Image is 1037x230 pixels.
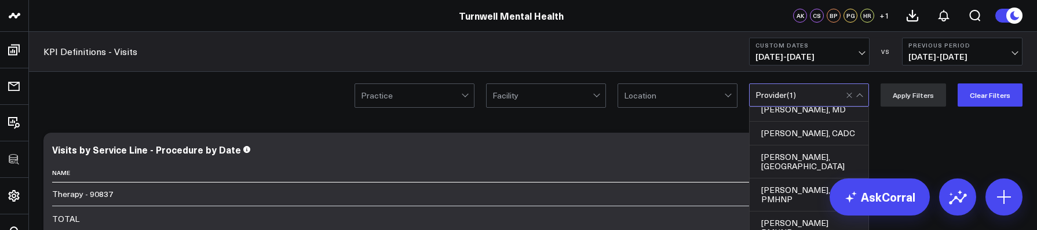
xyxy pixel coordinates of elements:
[958,83,1023,107] button: Clear Filters
[844,9,857,23] div: PG
[908,42,1016,49] b: Previous Period
[827,9,841,23] div: BP
[755,52,863,61] span: [DATE] - [DATE]
[52,182,168,206] td: Therapy - 90837
[750,122,868,145] div: [PERSON_NAME], CADC
[750,178,868,211] div: [PERSON_NAME], PMHNP
[755,42,863,49] b: Custom Dates
[755,90,796,100] div: Provider ( 1 )
[875,48,896,55] div: VS
[879,12,889,20] span: + 1
[830,178,930,216] a: AskCorral
[750,98,868,122] div: [PERSON_NAME], MD
[810,9,824,23] div: CS
[793,9,807,23] div: AK
[877,9,891,23] button: +1
[902,38,1023,65] button: Previous Period[DATE]-[DATE]
[168,163,809,182] th: [DATE]
[52,163,168,182] th: Name
[881,83,946,107] button: Apply Filters
[860,9,874,23] div: HR
[43,45,137,58] a: KPI Definitions - Visits
[52,213,79,225] div: TOTAL
[750,145,868,178] div: [PERSON_NAME], [GEOGRAPHIC_DATA]
[52,143,241,156] div: Visits by Service Line - Procedure by Date
[749,38,870,65] button: Custom Dates[DATE]-[DATE]
[908,52,1016,61] span: [DATE] - [DATE]
[459,9,564,22] a: Turnwell Mental Health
